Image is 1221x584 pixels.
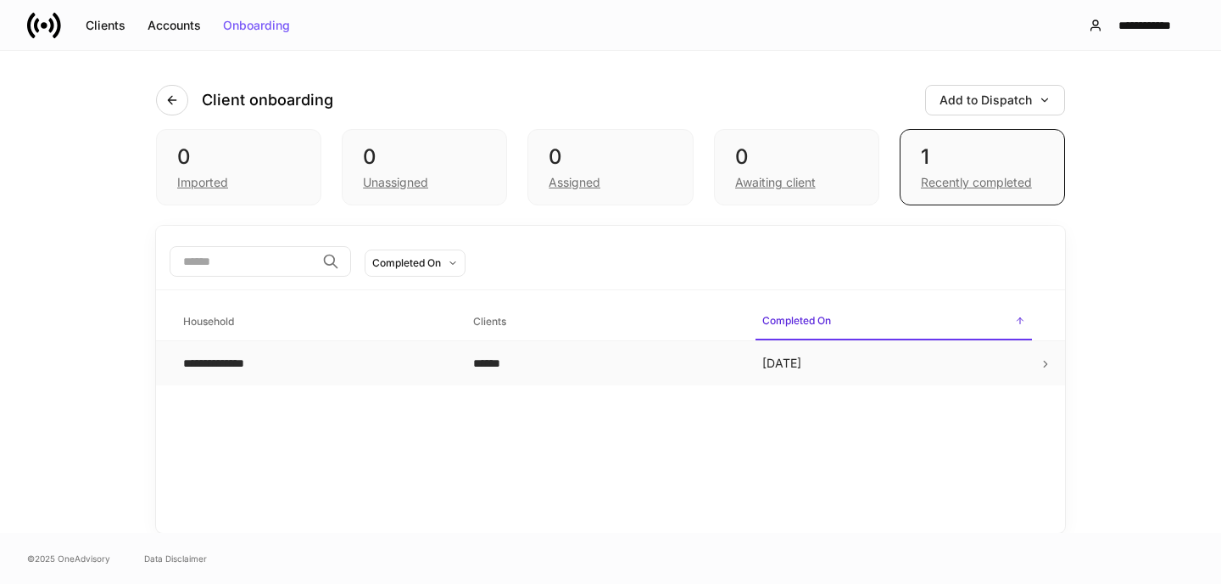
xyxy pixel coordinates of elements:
div: Unassigned [363,174,428,191]
span: Household [176,305,453,340]
div: Add to Dispatch [939,94,1051,106]
div: 1Recently completed [900,129,1065,205]
div: Awaiting client [735,174,816,191]
div: 0 [549,143,672,171]
button: Completed On [365,250,466,277]
span: Completed On [755,304,1032,340]
h6: Completed On [762,312,831,328]
button: Add to Dispatch [925,85,1065,115]
span: © 2025 OneAdvisory [27,552,110,565]
button: Accounts [137,12,212,39]
h4: Client onboarding [202,90,333,110]
div: 1 [921,143,1044,171]
div: 0 [735,143,858,171]
div: 0Unassigned [342,129,507,205]
div: 0 [177,143,300,171]
div: Completed On [372,255,441,271]
div: Accounts [148,20,201,31]
div: 0Assigned [527,129,693,205]
h6: Household [183,313,234,329]
button: Onboarding [212,12,301,39]
h6: Clients [473,313,506,329]
div: 0 [363,143,486,171]
div: Assigned [549,174,600,191]
div: Imported [177,174,228,191]
div: Onboarding [223,20,290,31]
span: Clients [466,305,743,340]
div: Recently completed [921,174,1032,191]
td: [DATE] [749,341,1039,386]
a: Data Disclaimer [144,552,207,565]
button: Clients [75,12,137,39]
div: Clients [86,20,125,31]
div: 0Awaiting client [714,129,879,205]
div: 0Imported [156,129,321,205]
